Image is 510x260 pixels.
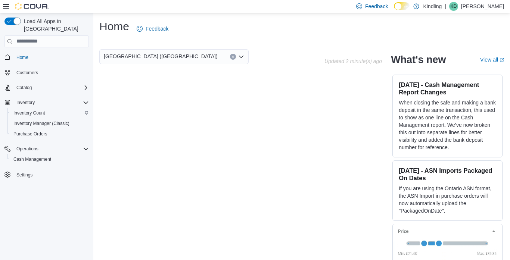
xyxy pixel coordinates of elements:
[13,170,89,179] span: Settings
[16,85,32,91] span: Catalog
[21,18,89,32] span: Load All Apps in [GEOGRAPHIC_DATA]
[16,54,28,60] span: Home
[391,54,446,66] h2: What's new
[13,98,89,107] span: Inventory
[13,170,35,179] a: Settings
[13,83,35,92] button: Catalog
[10,155,54,164] a: Cash Management
[7,129,92,139] button: Purchase Orders
[13,53,31,62] a: Home
[134,21,171,36] a: Feedback
[1,67,92,78] button: Customers
[500,58,504,62] svg: External link
[13,83,89,92] span: Catalog
[7,108,92,118] button: Inventory Count
[16,146,38,152] span: Operations
[10,155,89,164] span: Cash Management
[10,109,48,118] a: Inventory Count
[1,52,92,63] button: Home
[13,68,41,77] a: Customers
[7,118,92,129] button: Inventory Manager (Classic)
[13,120,69,126] span: Inventory Manager (Classic)
[399,81,496,96] h3: [DATE] - Cash Management Report Changes
[449,2,458,11] div: Kate Dasti
[10,109,89,118] span: Inventory Count
[1,97,92,108] button: Inventory
[13,156,51,162] span: Cash Management
[480,57,504,63] a: View allExternal link
[13,68,89,77] span: Customers
[7,154,92,165] button: Cash Management
[13,144,89,153] span: Operations
[13,53,89,62] span: Home
[10,119,72,128] a: Inventory Manager (Classic)
[16,70,38,76] span: Customers
[365,3,388,10] span: Feedback
[10,129,89,138] span: Purchase Orders
[399,167,496,182] h3: [DATE] - ASN Imports Packaged On Dates
[13,110,45,116] span: Inventory Count
[230,54,236,60] button: Clear input
[146,25,168,32] span: Feedback
[399,185,496,214] p: If you are using the Ontario ASN format, the ASN Import in purchase orders will now automatically...
[451,2,457,11] span: KD
[10,119,89,128] span: Inventory Manager (Classic)
[324,58,382,64] p: Updated 2 minute(s) ago
[238,54,244,60] button: Open list of options
[16,100,35,106] span: Inventory
[99,19,129,34] h1: Home
[13,98,38,107] button: Inventory
[13,144,41,153] button: Operations
[445,2,446,11] p: |
[1,144,92,154] button: Operations
[394,2,410,10] input: Dark Mode
[399,99,496,151] p: When closing the safe and making a bank deposit in the same transaction, this used to show as one...
[423,2,442,11] p: Kindling
[4,49,89,200] nav: Complex example
[13,131,47,137] span: Purchase Orders
[1,169,92,180] button: Settings
[104,52,218,61] span: [GEOGRAPHIC_DATA] ([GEOGRAPHIC_DATA])
[15,3,49,10] img: Cova
[16,172,32,178] span: Settings
[461,2,504,11] p: [PERSON_NAME]
[1,82,92,93] button: Catalog
[10,129,50,138] a: Purchase Orders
